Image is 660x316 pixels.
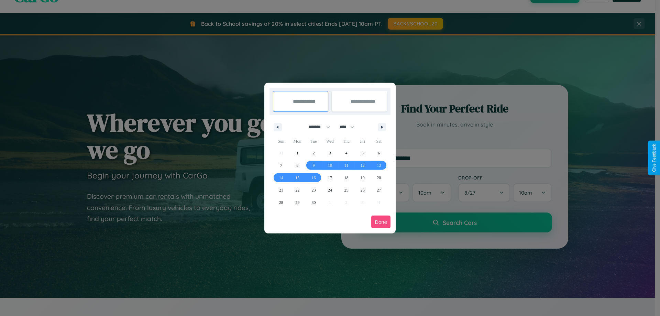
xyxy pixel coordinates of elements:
span: 5 [362,147,364,159]
button: 26 [354,184,371,196]
span: 25 [344,184,348,196]
span: 20 [377,172,381,184]
button: 19 [354,172,371,184]
button: 28 [273,196,289,209]
span: 10 [328,159,332,172]
button: 25 [338,184,354,196]
button: 12 [354,159,371,172]
span: 27 [377,184,381,196]
span: 29 [295,196,299,209]
span: 26 [361,184,365,196]
span: Wed [322,136,338,147]
span: 7 [280,159,282,172]
span: 21 [279,184,283,196]
span: 14 [279,172,283,184]
span: Tue [306,136,322,147]
button: 6 [371,147,387,159]
span: 28 [279,196,283,209]
span: 2 [313,147,315,159]
span: Sat [371,136,387,147]
span: 13 [377,159,381,172]
span: 12 [361,159,365,172]
span: 22 [295,184,299,196]
span: Sun [273,136,289,147]
button: 23 [306,184,322,196]
button: 2 [306,147,322,159]
span: 9 [313,159,315,172]
button: 17 [322,172,338,184]
span: 30 [312,196,316,209]
button: 16 [306,172,322,184]
span: 3 [329,147,331,159]
span: 15 [295,172,299,184]
span: 4 [345,147,347,159]
button: 5 [354,147,371,159]
span: 6 [378,147,380,159]
span: 23 [312,184,316,196]
button: 15 [289,172,305,184]
button: 1 [289,147,305,159]
button: Done [371,216,390,228]
button: 14 [273,172,289,184]
button: 11 [338,159,354,172]
button: 29 [289,196,305,209]
div: Give Feedback [652,144,657,172]
span: 1 [296,147,298,159]
span: 24 [328,184,332,196]
button: 7 [273,159,289,172]
span: 8 [296,159,298,172]
button: 22 [289,184,305,196]
span: 19 [361,172,365,184]
span: Fri [354,136,371,147]
button: 9 [306,159,322,172]
span: 18 [344,172,348,184]
button: 24 [322,184,338,196]
span: 17 [328,172,332,184]
button: 20 [371,172,387,184]
span: 16 [312,172,316,184]
button: 21 [273,184,289,196]
button: 30 [306,196,322,209]
button: 3 [322,147,338,159]
button: 4 [338,147,354,159]
button: 10 [322,159,338,172]
span: Mon [289,136,305,147]
span: Thu [338,136,354,147]
button: 18 [338,172,354,184]
button: 8 [289,159,305,172]
span: 11 [344,159,349,172]
button: 27 [371,184,387,196]
button: 13 [371,159,387,172]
